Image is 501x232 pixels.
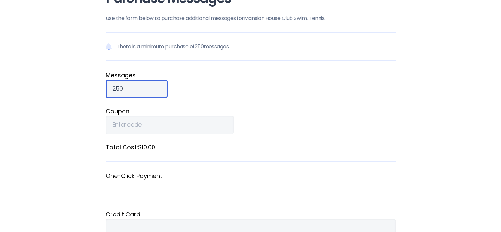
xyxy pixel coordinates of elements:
[106,172,396,201] fieldset: One-Click Payment
[106,43,112,50] img: Notification icon
[106,143,396,151] label: Total Cost: $10.00
[106,71,396,80] label: Message s
[106,107,396,116] label: Coupon
[106,15,396,22] p: Use the form below to purchase additional messages for Mansion House Club Swim, Tennis .
[106,80,168,98] input: Qty
[112,224,389,231] iframe: Secure card payment input frame
[106,32,396,61] p: There is a minimum purchase of 250 messages.
[106,210,396,219] div: Credit Card
[106,116,234,134] input: Enter code
[106,180,396,201] iframe: Secure payment button frame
